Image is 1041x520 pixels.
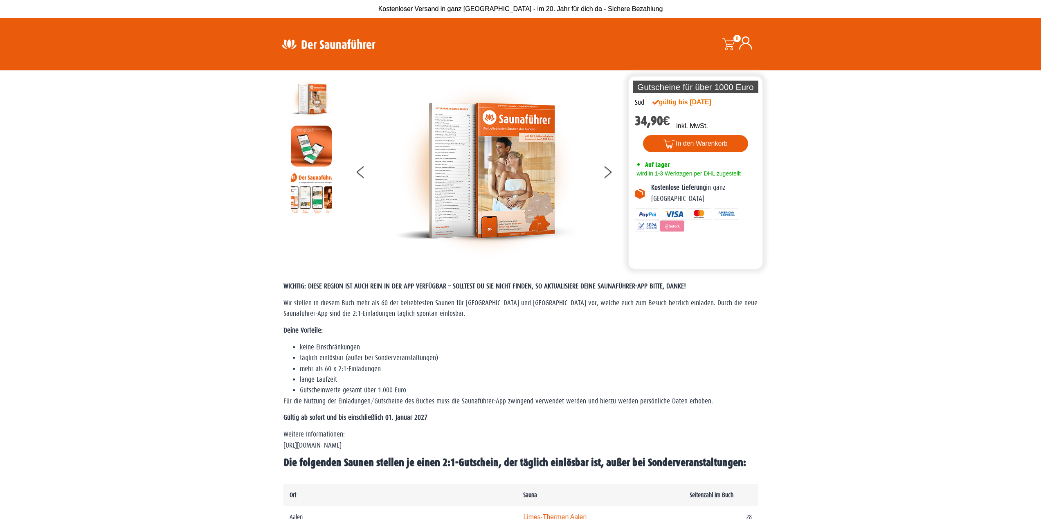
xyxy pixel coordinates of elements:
p: Für die Nutzung der Einladungen/Gutscheine des Buches muss die Saunaführer-App zwingend verwendet... [283,396,758,407]
img: Anleitung7tn [291,173,332,214]
p: Gutscheine für über 1000 Euro [633,81,759,93]
div: Süd [635,97,644,108]
li: keine Einschränkungen [300,342,758,353]
li: lange Laufzeit [300,374,758,385]
li: Gutscheinwerte gesamt über 1.000 Euro [300,385,758,396]
strong: Gültig ab sofort und bis einschließlich 01. Januar 2027 [283,414,427,421]
p: inkl. MwSt. [676,121,708,131]
span: Wir stellen in diesem Buch mehr als 60 der beliebtesten Saunen für [GEOGRAPHIC_DATA] und [GEOGRAP... [283,299,758,317]
button: In den Warenkorb [643,135,748,152]
span: WICHTIG: DIESE REGION IST AUCH REIN IN DER APP VERFÜGBAR – SOLLTEST DU SIE NICHT FINDEN, SO AKTUA... [283,282,686,290]
span: 0 [733,35,741,42]
b: Sauna [523,491,537,498]
b: Ort [290,491,296,498]
span: Die folgenden Saunen stellen je einen 2:1-Gutschein, der täglich einlösbar ist, außer bei Sonderv... [283,457,746,468]
img: MOCKUP-iPhone_regional [291,126,332,167]
img: der-saunafuehrer-2025-sued [395,79,579,263]
b: Seitenzahl im Buch [690,491,733,498]
span: € [663,113,670,128]
p: Weitere Informationen: [URL][DOMAIN_NAME] [283,429,758,451]
span: Kostenloser Versand in ganz [GEOGRAPHIC_DATA] - im 20. Jahr für dich da - Sichere Bezahlung [378,5,663,12]
b: Kostenlose Lieferung [651,184,706,191]
li: mehr als 60 x 2:1-Einladungen [300,364,758,374]
p: in ganz [GEOGRAPHIC_DATA] [651,182,757,204]
img: der-saunafuehrer-2025-sued [291,79,332,119]
span: Auf Lager [645,161,670,169]
bdi: 34,90 [635,113,670,128]
div: gültig bis [DATE] [652,97,729,107]
strong: Deine Vorteile: [283,326,323,334]
span: wird in 1-3 Werktagen per DHL zugestellt [635,170,741,177]
li: täglich einlösbar (außer bei Sonderveranstaltungen) [300,353,758,363]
